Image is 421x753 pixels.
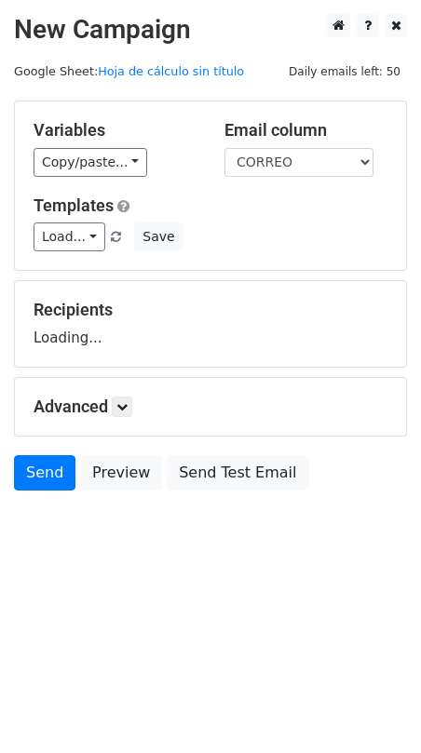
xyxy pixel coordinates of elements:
[34,397,387,417] h5: Advanced
[224,120,387,141] h5: Email column
[134,222,183,251] button: Save
[282,61,407,82] span: Daily emails left: 50
[34,120,197,141] h5: Variables
[34,300,387,320] h5: Recipients
[34,195,114,215] a: Templates
[14,64,244,78] small: Google Sheet:
[34,300,387,348] div: Loading...
[34,148,147,177] a: Copy/paste...
[14,14,407,46] h2: New Campaign
[282,64,407,78] a: Daily emails left: 50
[14,455,75,491] a: Send
[80,455,162,491] a: Preview
[98,64,244,78] a: Hoja de cálculo sin título
[167,455,308,491] a: Send Test Email
[34,222,105,251] a: Load...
